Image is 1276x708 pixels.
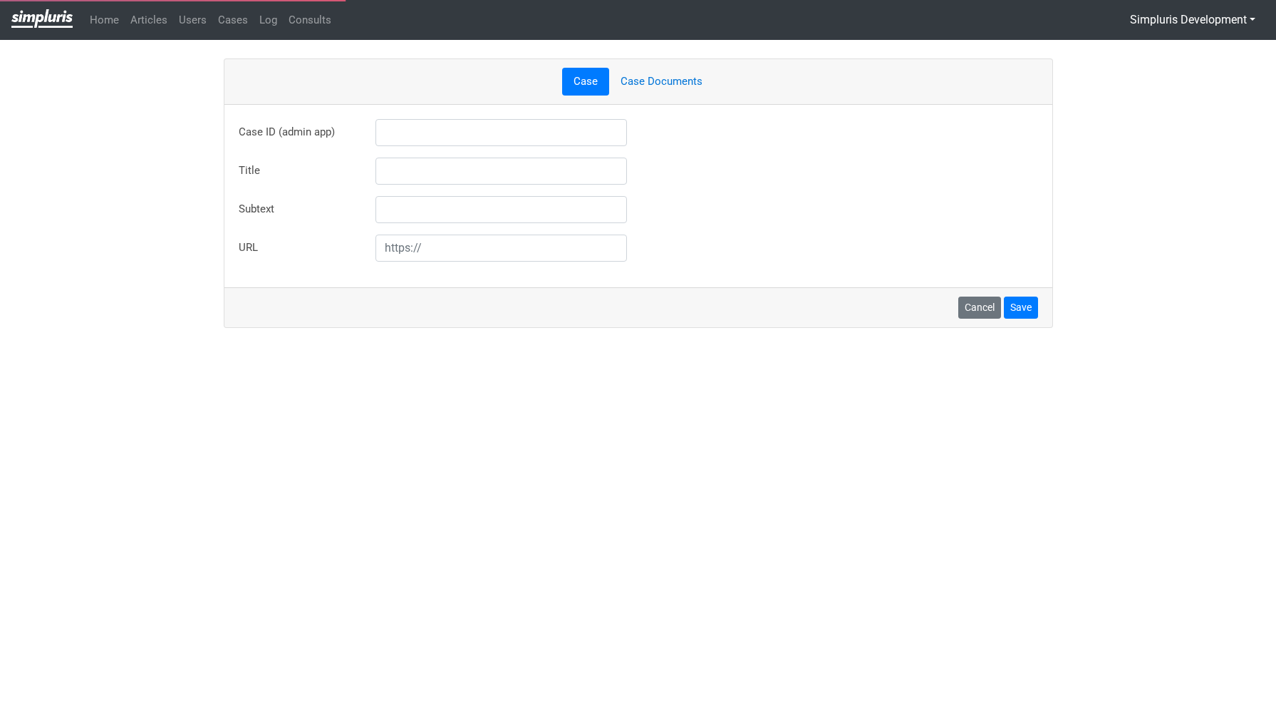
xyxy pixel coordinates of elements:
[173,6,212,34] a: Users
[1121,6,1265,34] button: Simpluris Development
[228,119,365,146] label: Case ID (admin app)
[84,6,125,34] a: Home
[228,158,365,185] label: Title
[125,6,173,34] a: Articles
[212,6,254,34] a: Cases
[562,68,609,96] a: Case
[1004,297,1038,319] button: Save
[375,235,628,262] input: https://
[254,6,283,34] a: Log
[283,6,337,34] a: Consults
[228,235,365,262] label: URL
[11,9,73,28] img: Privacy-class-action
[228,196,365,223] label: Subtext
[958,297,1001,319] a: Cancel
